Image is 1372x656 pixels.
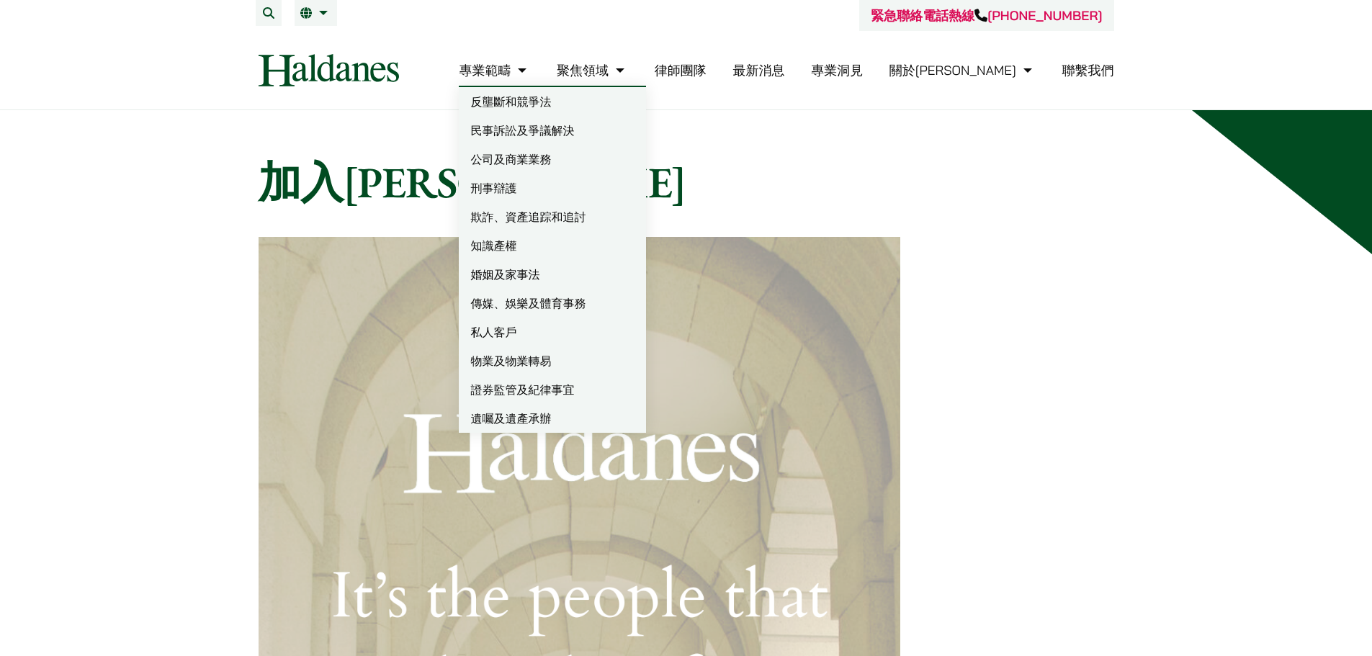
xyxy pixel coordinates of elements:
a: 傳媒、娛樂及體育事務 [459,289,646,318]
a: 公司及商業業務 [459,145,646,174]
a: 欺詐、資產追踪和追討 [459,202,646,231]
a: 關於何敦 [889,62,1036,78]
a: 遺囑及遺產承辦 [459,404,646,433]
a: 專業範疇 [459,62,530,78]
img: Logo of Haldanes [259,54,399,86]
a: 婚姻及家事法 [459,260,646,289]
a: 最新消息 [732,62,784,78]
h1: 加入[PERSON_NAME] [259,156,1114,208]
a: 私人客戶 [459,318,646,346]
a: 專業洞見 [811,62,863,78]
a: 證券監管及紀律事宜 [459,375,646,404]
a: 物業及物業轉易 [459,346,646,375]
a: 聚焦領域 [557,62,628,78]
a: 反壟斷和競爭法 [459,87,646,116]
a: 知識產權 [459,231,646,260]
a: 律師團隊 [655,62,707,78]
a: 刑事辯護 [459,174,646,202]
a: 民事訴訟及爭議解決 [459,116,646,145]
a: 緊急聯絡電話熱線[PHONE_NUMBER] [871,7,1102,24]
a: 聯繫我們 [1062,62,1114,78]
a: 繁 [300,7,331,19]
